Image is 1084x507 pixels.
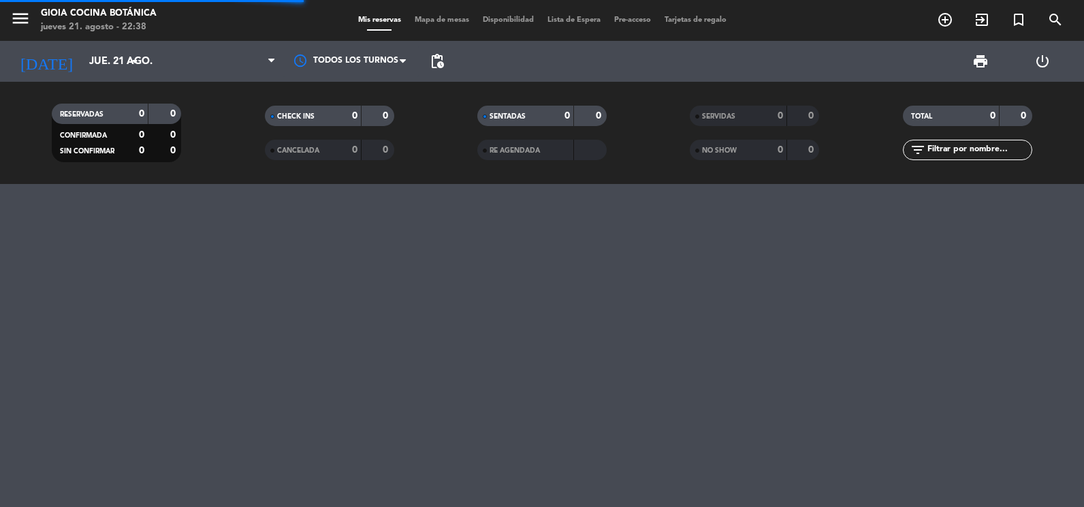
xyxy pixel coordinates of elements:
[429,53,445,70] span: pending_actions
[10,8,31,33] button: menu
[139,109,144,119] strong: 0
[808,111,816,121] strong: 0
[277,147,319,154] span: CANCELADA
[910,142,926,158] i: filter_list
[541,16,607,24] span: Lista de Espera
[972,53,989,70] span: print
[778,145,783,155] strong: 0
[596,111,604,121] strong: 0
[127,53,143,70] i: arrow_drop_down
[658,16,733,24] span: Tarjetas de regalo
[490,113,526,120] span: SENTADAS
[351,16,408,24] span: Mis reservas
[170,130,178,140] strong: 0
[1047,12,1064,28] i: search
[1012,41,1074,82] div: LOG OUT
[139,130,144,140] strong: 0
[476,16,541,24] span: Disponibilidad
[170,109,178,119] strong: 0
[990,111,995,121] strong: 0
[170,146,178,155] strong: 0
[1034,53,1051,70] i: power_settings_new
[564,111,570,121] strong: 0
[490,147,540,154] span: RE AGENDADA
[383,111,391,121] strong: 0
[41,7,157,20] div: Gioia Cocina Botánica
[926,142,1032,157] input: Filtrar por nombre...
[60,111,103,118] span: RESERVADAS
[10,46,82,76] i: [DATE]
[937,12,953,28] i: add_circle_outline
[352,145,357,155] strong: 0
[10,8,31,29] i: menu
[974,12,990,28] i: exit_to_app
[139,146,144,155] strong: 0
[352,111,357,121] strong: 0
[383,145,391,155] strong: 0
[408,16,476,24] span: Mapa de mesas
[1021,111,1029,121] strong: 0
[60,148,114,155] span: SIN CONFIRMAR
[702,113,735,120] span: SERVIDAS
[1010,12,1027,28] i: turned_in_not
[778,111,783,121] strong: 0
[808,145,816,155] strong: 0
[702,147,737,154] span: NO SHOW
[60,132,107,139] span: CONFIRMADA
[41,20,157,34] div: jueves 21. agosto - 22:38
[911,113,932,120] span: TOTAL
[277,113,315,120] span: CHECK INS
[607,16,658,24] span: Pre-acceso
